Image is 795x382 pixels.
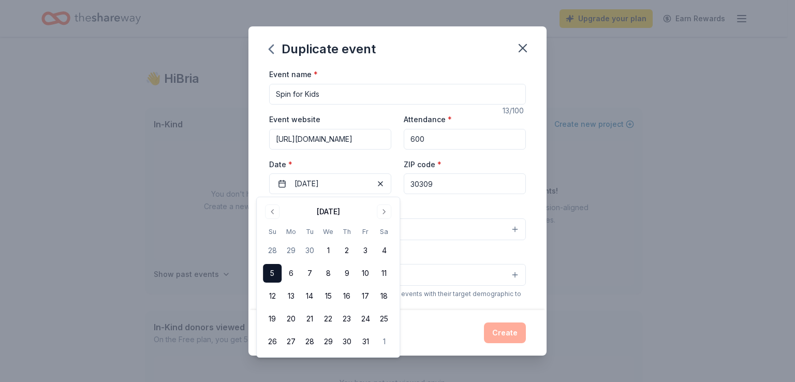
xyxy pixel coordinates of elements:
[269,129,391,150] input: https://www...
[300,226,319,237] th: Tuesday
[356,226,375,237] th: Friday
[404,173,526,194] input: 12345 (U.S. only)
[282,287,300,305] button: 13
[300,287,319,305] button: 14
[337,287,356,305] button: 16
[337,332,356,351] button: 30
[375,264,393,283] button: 11
[282,264,300,283] button: 6
[263,241,282,260] button: 28
[269,41,376,57] div: Duplicate event
[269,159,391,170] label: Date
[263,332,282,351] button: 26
[375,287,393,305] button: 18
[300,310,319,328] button: 21
[319,287,337,305] button: 15
[356,241,375,260] button: 3
[319,332,337,351] button: 29
[265,204,279,219] button: Go to previous month
[282,226,300,237] th: Monday
[404,159,441,170] label: ZIP code
[300,332,319,351] button: 28
[356,287,375,305] button: 17
[375,310,393,328] button: 25
[404,114,452,125] label: Attendance
[300,264,319,283] button: 7
[300,241,319,260] button: 30
[356,264,375,283] button: 10
[377,204,391,219] button: Go to next month
[337,264,356,283] button: 9
[375,332,393,351] button: 1
[404,129,526,150] input: 20
[282,310,300,328] button: 20
[269,84,526,105] input: Spring Fundraiser
[282,241,300,260] button: 29
[263,287,282,305] button: 12
[282,332,300,351] button: 27
[375,241,393,260] button: 4
[263,226,282,237] th: Sunday
[337,310,356,328] button: 23
[375,226,393,237] th: Saturday
[319,310,337,328] button: 22
[263,310,282,328] button: 19
[319,241,337,260] button: 1
[337,241,356,260] button: 2
[319,264,337,283] button: 8
[503,105,526,117] div: 13 /100
[356,310,375,328] button: 24
[263,264,282,283] button: 5
[269,69,318,80] label: Event name
[269,173,391,194] button: [DATE]
[269,114,320,125] label: Event website
[337,226,356,237] th: Thursday
[317,205,340,218] div: [DATE]
[356,332,375,351] button: 31
[319,226,337,237] th: Wednesday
